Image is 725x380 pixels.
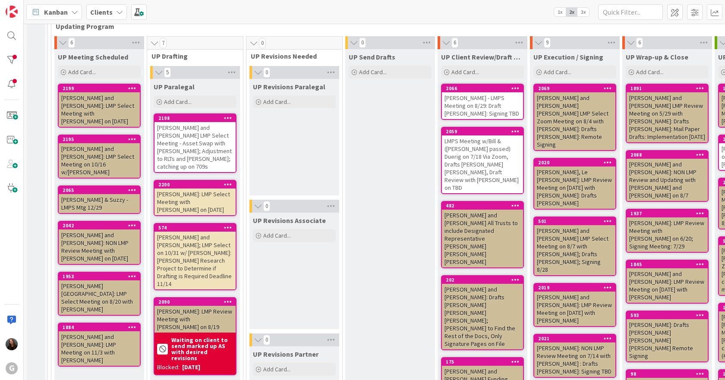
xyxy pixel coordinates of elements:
[577,8,589,16] span: 3x
[446,129,523,135] div: 2059
[59,186,140,194] div: 2065
[154,188,236,215] div: [PERSON_NAME]: LMP Select Meeting with [PERSON_NAME] on [DATE]
[59,85,140,127] div: 2199[PERSON_NAME] and [PERSON_NAME]: LMP Select Meeting with [PERSON_NAME] on [DATE]
[566,8,577,16] span: 2x
[154,298,236,333] div: 2090[PERSON_NAME]: LMP Review Meeting with [PERSON_NAME] on 8/19
[534,292,615,326] div: [PERSON_NAME] and [PERSON_NAME]: LMP Review Meeting on [DATE] with [PERSON_NAME]
[59,323,140,366] div: 1884[PERSON_NAME] and [PERSON_NAME]: LMP Meeting on 11/3 with [PERSON_NAME]
[442,358,523,366] div: 175
[627,92,708,142] div: [PERSON_NAME] and [PERSON_NAME] LMP Review Meeting on 5/29 with [PERSON_NAME]: Drafts [PERSON_NAM...
[59,92,140,127] div: [PERSON_NAME] and [PERSON_NAME]: LMP Select Meeting with [PERSON_NAME] on [DATE]
[44,7,68,17] span: Kanban
[154,306,236,333] div: [PERSON_NAME]: LMP Review Meeting with [PERSON_NAME] on 8/19
[627,151,708,159] div: 2088
[63,223,140,229] div: 2042
[446,203,523,209] div: 482
[630,261,708,267] div: 1845
[253,350,318,358] span: UP Revisions Partner
[158,225,236,231] div: 574
[160,38,167,48] span: 7
[158,182,236,188] div: 2200
[627,210,708,217] div: 1937
[154,181,236,215] div: 2200[PERSON_NAME]: LMP Select Meeting with [PERSON_NAME] on [DATE]
[158,115,236,121] div: 2198
[544,68,571,76] span: Add Card...
[441,53,524,61] span: UP Client Review/Draft Review Meeting
[158,299,236,305] div: 2090
[534,85,615,92] div: 2069
[251,52,331,60] span: UP Revisions Needed
[534,217,615,225] div: 501
[538,336,615,342] div: 2021
[154,114,236,172] div: 2198[PERSON_NAME] and [PERSON_NAME] LMP Select Meeting - Asset Swap with [PERSON_NAME]; Adjustmen...
[154,224,236,289] div: 574[PERSON_NAME] and [PERSON_NAME]; LMP Select on 10/31 w/ [PERSON_NAME]: [PERSON_NAME] Research ...
[6,338,18,350] img: AM
[359,38,366,48] span: 0
[534,225,615,275] div: [PERSON_NAME] and [PERSON_NAME] LMP Select Meeting on 8/7 with [PERSON_NAME]; Drafts [PERSON_NAME...
[538,285,615,291] div: 2019
[68,38,75,48] span: 6
[59,85,140,92] div: 2199
[627,261,708,303] div: 1845[PERSON_NAME] and [PERSON_NAME]: LMP Review Meeting on [DATE] with [PERSON_NAME]
[154,232,236,289] div: [PERSON_NAME] and [PERSON_NAME]; LMP Select on 10/31 w/ [PERSON_NAME]: [PERSON_NAME] Research Pro...
[534,284,615,292] div: 2019
[59,222,140,264] div: 2042[PERSON_NAME] and [PERSON_NAME]: NON LMP Review Meeting with [PERSON_NAME] on [DATE]
[451,68,479,76] span: Add Card...
[627,311,708,319] div: 593
[59,194,140,213] div: [PERSON_NAME] & Suzzy - LMPS Mtg 12/29
[630,210,708,217] div: 1937
[630,371,708,377] div: 98
[630,85,708,91] div: 1891
[636,68,664,76] span: Add Card...
[154,181,236,188] div: 2200
[636,38,643,48] span: 6
[534,166,615,209] div: [PERSON_NAME], Le [PERSON_NAME]: LMP Review Meeting on [DATE] with [PERSON_NAME]: Drafts [PERSON_...
[6,362,18,374] div: G
[253,216,326,225] span: UP Revisions Associate
[442,276,523,284] div: 202
[68,68,96,76] span: Add Card...
[263,365,291,373] span: Add Card...
[59,229,140,264] div: [PERSON_NAME] and [PERSON_NAME]: NON LMP Review Meeting with [PERSON_NAME] on [DATE]
[263,98,291,106] span: Add Card...
[90,8,113,16] b: Clients
[151,52,232,60] span: UP Drafting
[171,337,233,361] b: Waiting on client to send marked up AS with desired revisions
[442,135,523,193] div: LMPS Meeting w/Bill & ([PERSON_NAME] passed) Duerig on 7/18 Via Zoom, Drafts [PERSON_NAME] [PERSO...
[533,53,603,61] span: UP Execution / Signing
[627,268,708,303] div: [PERSON_NAME] and [PERSON_NAME]: LMP Review Meeting on [DATE] with [PERSON_NAME]
[627,85,708,92] div: 1891
[63,85,140,91] div: 2199
[626,53,688,61] span: UP Wrap-up & Close
[534,342,615,377] div: [PERSON_NAME]: NON LMP Review Meeting on 7/14 with [PERSON_NAME] : Drafts [PERSON_NAME]: Signing TBD
[442,92,523,119] div: [PERSON_NAME] - LMPS Meeting on 8/29: Draft [PERSON_NAME]: Signing TBD
[538,85,615,91] div: 2069
[554,8,566,16] span: 1x
[442,284,523,349] div: [PERSON_NAME] and [PERSON_NAME]: Drafts [PERSON_NAME] [PERSON_NAME] [PERSON_NAME]; [PERSON_NAME] ...
[534,217,615,275] div: 501[PERSON_NAME] and [PERSON_NAME] LMP Select Meeting on 8/7 with [PERSON_NAME]; Drafts [PERSON_N...
[627,85,708,142] div: 1891[PERSON_NAME] and [PERSON_NAME] LMP Review Meeting on 5/29 with [PERSON_NAME]: Drafts [PERSON...
[627,210,708,252] div: 1937[PERSON_NAME]: LMP Review Meeting with [PERSON_NAME] on 6/20; Signing Meeting: 7/29
[59,143,140,178] div: [PERSON_NAME] and [PERSON_NAME]: LMP Select Meeting on 10/16 w/[PERSON_NAME]
[446,277,523,283] div: 202
[59,222,140,229] div: 2042
[263,201,270,211] span: 0
[59,280,140,315] div: [PERSON_NAME][GEOGRAPHIC_DATA]: LMP Select Meeting on 8/20 with [PERSON_NAME]
[627,370,708,378] div: 98
[63,273,140,280] div: 1953
[59,331,140,366] div: [PERSON_NAME] and [PERSON_NAME]: LMP Meeting on 11/3 with [PERSON_NAME]
[442,202,523,267] div: 482[PERSON_NAME] and [PERSON_NAME] All Trusts to include Designated Representative [PERSON_NAME] ...
[349,53,395,61] span: UP Send Drafts
[6,6,18,18] img: Visit kanbanzone.com
[627,319,708,361] div: [PERSON_NAME]: Drafts [PERSON_NAME] [PERSON_NAME] [PERSON_NAME] Remote Signing
[442,85,523,92] div: 2066
[182,363,200,372] div: [DATE]
[534,335,615,342] div: 2021
[630,152,708,158] div: 2088
[534,284,615,326] div: 2019[PERSON_NAME] and [PERSON_NAME]: LMP Review Meeting on [DATE] with [PERSON_NAME]
[451,38,458,48] span: 6
[59,273,140,280] div: 1953
[538,160,615,166] div: 2020
[154,224,236,232] div: 574
[58,53,128,61] span: UP Meeting Scheduled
